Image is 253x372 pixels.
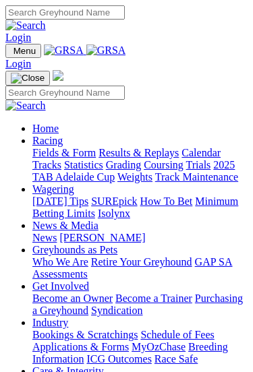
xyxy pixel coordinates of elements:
[32,135,63,146] a: Racing
[13,46,36,56] span: Menu
[98,208,130,219] a: Isolynx
[132,341,186,352] a: MyOzChase
[140,195,193,207] a: How To Bet
[32,329,248,365] div: Industry
[5,44,41,58] button: Toggle navigation
[32,195,238,219] a: Minimum Betting Limits
[5,20,46,32] img: Search
[140,329,214,340] a: Schedule of Fees
[32,341,228,365] a: Breeding Information
[32,147,96,158] a: Fields & Form
[5,58,31,69] a: Login
[59,232,145,243] a: [PERSON_NAME]
[86,353,151,365] a: ICG Outcomes
[32,256,88,268] a: Who We Are
[64,159,103,170] a: Statistics
[32,159,61,170] a: Tracks
[32,232,248,244] div: News & Media
[5,32,31,43] a: Login
[32,256,232,280] a: GAP SA Assessments
[99,147,179,158] a: Results & Replays
[32,232,57,243] a: News
[186,159,211,170] a: Trials
[32,123,59,134] a: Home
[32,256,248,280] div: Greyhounds as Pets
[32,220,99,231] a: News & Media
[32,317,68,328] a: Industry
[91,195,137,207] a: SUREpick
[32,195,88,207] a: [DATE] Tips
[181,147,221,158] a: Calendar
[11,73,45,84] img: Close
[32,292,243,316] a: Purchasing a Greyhound
[32,244,117,255] a: Greyhounds as Pets
[115,292,192,304] a: Become a Trainer
[144,159,184,170] a: Coursing
[91,305,142,316] a: Syndication
[106,159,141,170] a: Grading
[32,195,248,220] div: Wagering
[155,171,238,183] a: Track Maintenance
[32,341,129,352] a: Applications & Forms
[32,147,248,183] div: Racing
[32,159,235,183] a: 2025 TAB Adelaide Cup
[44,44,84,57] img: GRSA
[32,292,113,304] a: Become an Owner
[5,5,125,20] input: Search
[117,171,152,183] a: Weights
[53,70,63,81] img: logo-grsa-white.png
[5,86,125,100] input: Search
[32,280,89,292] a: Get Involved
[32,292,248,317] div: Get Involved
[5,100,46,112] img: Search
[91,256,192,268] a: Retire Your Greyhound
[32,183,74,195] a: Wagering
[86,44,126,57] img: GRSA
[154,353,198,365] a: Race Safe
[32,329,138,340] a: Bookings & Scratchings
[5,71,50,86] button: Toggle navigation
